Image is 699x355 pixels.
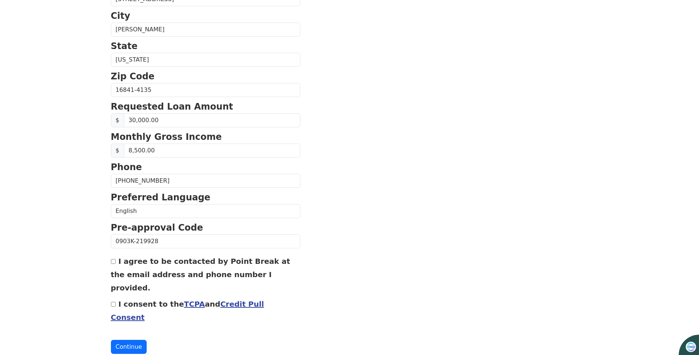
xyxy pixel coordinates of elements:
[111,101,233,112] strong: Requested Loan Amount
[111,113,124,127] span: $
[111,174,300,188] input: Phone
[111,83,300,97] input: Zip Code
[111,71,155,82] strong: Zip Code
[111,234,300,248] input: Pre-approval Code
[111,23,300,37] input: City
[111,41,138,51] strong: State
[111,223,203,233] strong: Pre-approval Code
[111,192,210,203] strong: Preferred Language
[111,162,142,172] strong: Phone
[111,11,130,21] strong: City
[111,300,264,322] label: I consent to the and
[184,300,205,309] a: TCPA
[111,144,124,158] span: $
[124,113,300,127] input: Requested Loan Amount
[111,130,300,144] p: Monthly Gross Income
[124,144,300,158] input: Monthly Gross Income
[111,340,147,354] button: Continue
[111,257,290,292] label: I agree to be contacted by Point Break at the email address and phone number I provided.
